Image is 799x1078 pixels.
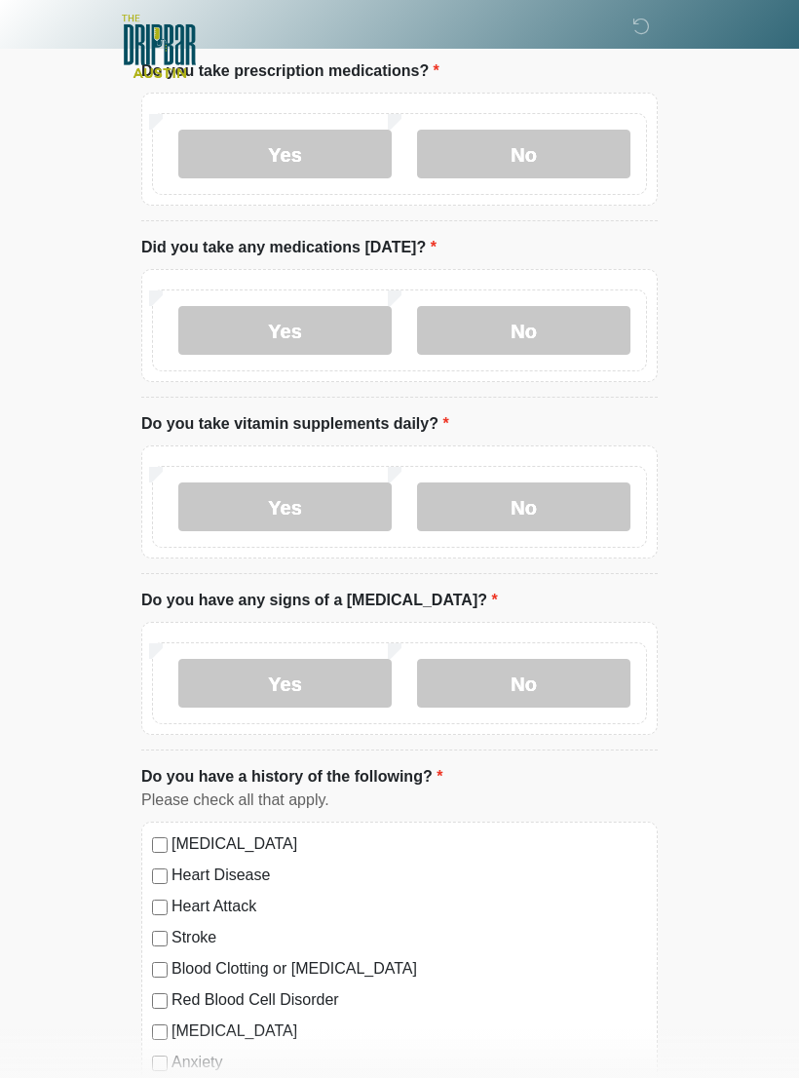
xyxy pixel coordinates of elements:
[417,659,630,708] label: No
[171,832,647,856] label: [MEDICAL_DATA]
[178,306,392,355] label: Yes
[417,306,630,355] label: No
[141,765,442,789] label: Do you have a history of the following?
[417,130,630,178] label: No
[152,962,168,978] input: Blood Clotting or [MEDICAL_DATA]
[122,15,196,78] img: The DRIPBaR - Austin The Domain Logo
[141,589,498,612] label: Do you have any signs of a [MEDICAL_DATA]?
[171,1051,647,1074] label: Anxiety
[152,1056,168,1071] input: Anxiety
[141,412,449,436] label: Do you take vitamin supplements daily?
[152,837,168,853] input: [MEDICAL_DATA]
[141,236,437,259] label: Did you take any medications [DATE]?
[178,659,392,708] label: Yes
[141,789,658,812] div: Please check all that apply.
[171,864,647,887] label: Heart Disease
[152,931,168,946] input: Stroke
[417,482,630,531] label: No
[171,957,647,981] label: Blood Clotting or [MEDICAL_DATA]
[152,993,168,1009] input: Red Blood Cell Disorder
[171,895,647,918] label: Heart Attack
[171,1020,647,1043] label: [MEDICAL_DATA]
[171,926,647,949] label: Stroke
[152,1024,168,1040] input: [MEDICAL_DATA]
[178,130,392,178] label: Yes
[152,900,168,915] input: Heart Attack
[152,868,168,884] input: Heart Disease
[178,482,392,531] label: Yes
[171,988,647,1012] label: Red Blood Cell Disorder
